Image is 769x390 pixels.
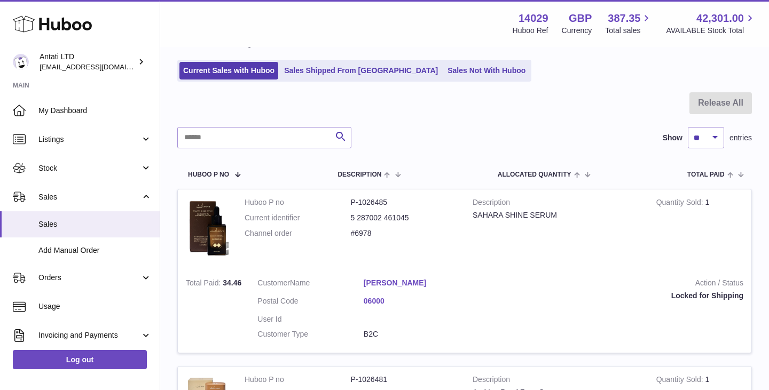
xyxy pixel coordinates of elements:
dt: Current identifier [245,213,351,223]
span: 387.35 [608,11,640,26]
span: Usage [38,301,152,312]
dt: User Id [257,314,364,324]
div: Huboo Ref [513,26,548,36]
strong: Quantity Sold [656,198,705,209]
strong: Description [473,197,640,210]
a: 42,301.00 AVAILABLE Stock Total [666,11,756,36]
dd: 5 287002 461045 [351,213,457,223]
span: Huboo P no [188,171,229,178]
img: 1735333209.png [186,197,229,259]
strong: Quantity Sold [656,375,705,386]
dt: Huboo P no [245,375,351,385]
dd: P-1026481 [351,375,457,385]
span: Sales [38,192,140,202]
dd: P-1026485 [351,197,457,208]
strong: Action / Status [485,278,743,291]
div: SAHARA SHINE SERUM [473,210,640,220]
span: Customer [257,278,290,287]
span: Description [338,171,381,178]
a: Log out [13,350,147,369]
span: [EMAIL_ADDRESS][DOMAIN_NAME] [40,62,157,71]
strong: Description [473,375,640,387]
strong: Total Paid [186,278,223,290]
dd: #6978 [351,228,457,238]
a: 06000 [364,296,470,306]
td: 1 [648,189,751,270]
span: Stock [38,163,140,173]
label: Show [663,133,682,143]
span: Listings [38,134,140,145]
strong: GBP [569,11,592,26]
span: Sales [38,219,152,229]
span: 42,301.00 [696,11,744,26]
span: entries [729,133,752,143]
div: Locked for Shipping [485,291,743,301]
a: 387.35 Total sales [605,11,653,36]
dt: Huboo P no [245,197,351,208]
span: My Dashboard [38,106,152,116]
a: Current Sales with Huboo [179,62,278,79]
dt: Postal Code [257,296,364,309]
span: 34.46 [223,278,241,287]
span: Total sales [605,26,653,36]
img: toufic@antatiskin.com [13,54,29,70]
span: Invoicing and Payments [38,330,140,340]
dd: B2C [364,329,470,339]
span: Orders [38,273,140,283]
span: ALLOCATED Quantity [498,171,571,178]
a: Sales Shipped From [GEOGRAPHIC_DATA] [280,62,442,79]
div: Antati LTD [40,52,136,72]
dt: Channel order [245,228,351,238]
dt: Name [257,278,364,291]
dt: Customer Type [257,329,364,339]
span: AVAILABLE Stock Total [666,26,756,36]
div: Currency [562,26,592,36]
span: Total paid [687,171,725,178]
strong: 14029 [519,11,548,26]
span: Add Manual Order [38,245,152,256]
a: Sales Not With Huboo [444,62,529,79]
a: [PERSON_NAME] [364,278,470,288]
